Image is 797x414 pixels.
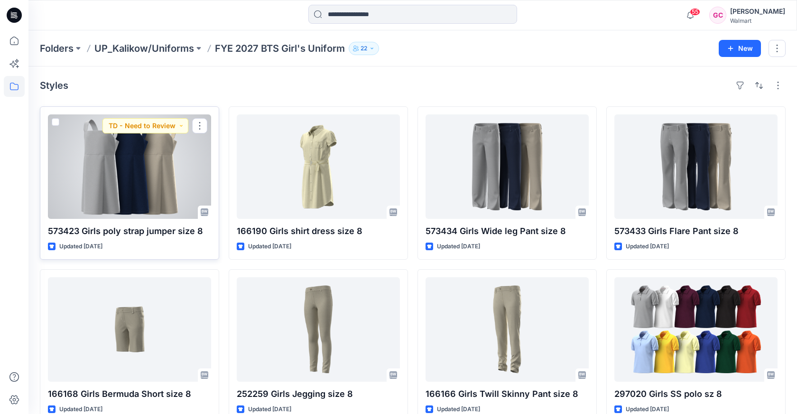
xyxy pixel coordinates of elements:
a: 297020 Girls SS polo sz 8 [614,277,778,382]
a: 573423 Girls poly strap jumper size 8 [48,114,211,219]
p: 573434 Girls Wide leg Pant size 8 [426,225,589,238]
a: 166166 Girls Twill Skinny Pant size 8 [426,277,589,382]
button: 22 [349,42,379,55]
a: 573433 Girls Flare Pant size 8 [614,114,778,219]
p: FYE 2027 BTS Girl's Uniform [215,42,345,55]
a: 166168 Girls Bermuda Short size 8 [48,277,211,382]
a: 166190 Girls shirt dress size 8 [237,114,400,219]
p: 166190 Girls shirt dress size 8 [237,225,400,238]
p: 166168 Girls Bermuda Short size 8 [48,387,211,401]
p: 252259 Girls Jegging size 8 [237,387,400,401]
p: Updated [DATE] [59,242,102,252]
a: 573434 Girls Wide leg Pant size 8 [426,114,589,219]
a: 252259 Girls Jegging size 8 [237,277,400,382]
h4: Styles [40,80,68,91]
div: Walmart [730,17,785,24]
p: Updated [DATE] [437,242,480,252]
button: New [719,40,761,57]
p: Updated [DATE] [248,242,291,252]
p: Updated [DATE] [626,242,669,252]
p: 297020 Girls SS polo sz 8 [614,387,778,401]
a: Folders [40,42,74,55]
p: 22 [361,43,367,54]
p: 166166 Girls Twill Skinny Pant size 8 [426,387,589,401]
span: 55 [690,8,700,16]
a: UP_Kalikow/Uniforms [94,42,194,55]
div: GC [709,7,726,24]
div: [PERSON_NAME] [730,6,785,17]
p: 573423 Girls poly strap jumper size 8 [48,225,211,238]
p: 573433 Girls Flare Pant size 8 [614,225,778,238]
